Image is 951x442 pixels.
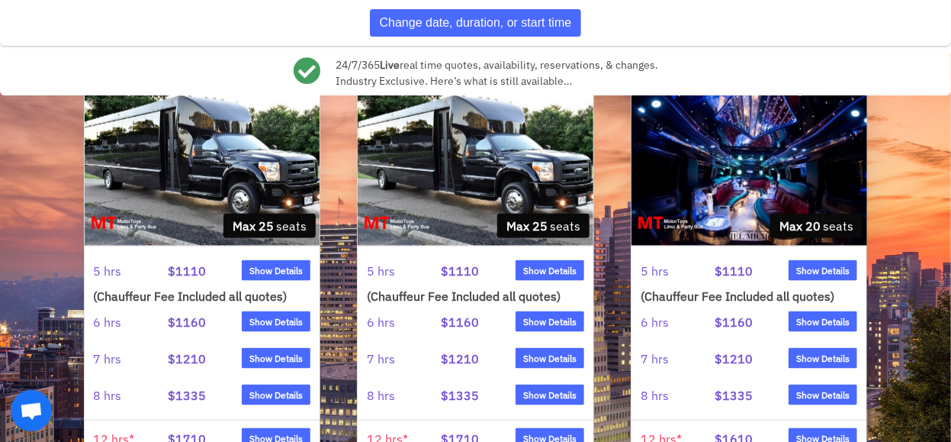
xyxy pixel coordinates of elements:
[367,304,441,340] span: 6 hrs
[168,263,206,279] strong: $1110
[441,263,479,279] strong: $1110
[168,315,206,330] strong: $1160
[523,352,577,366] strong: Show Details
[715,263,753,279] strong: $1110
[523,389,577,402] strong: Show Details
[796,264,850,278] strong: Show Details
[336,57,658,73] span: 24/7/365 real time quotes, availability, reservations, & changes.
[94,253,168,289] span: 5 hrs
[94,304,168,340] span: 6 hrs
[11,390,52,431] a: Open chat
[441,351,479,366] strong: $1210
[233,217,274,235] strong: Max 25
[497,214,590,238] span: seats
[523,315,577,329] strong: Show Details
[715,315,753,330] strong: $1160
[94,289,311,304] h4: (Chauffeur Fee Included all quotes)
[796,315,850,329] strong: Show Details
[506,217,548,235] strong: Max 25
[641,377,715,414] span: 8 hrs
[94,377,168,414] span: 8 hrs
[168,351,206,366] strong: $1210
[523,264,577,278] strong: Show Details
[336,73,658,89] span: Industry Exclusive. Here’s what is still available…
[367,289,584,304] h4: (Chauffeur Fee Included all quotes)
[796,389,850,402] strong: Show Details
[168,388,206,403] strong: $1335
[367,340,441,377] span: 7 hrs
[358,66,593,246] img: 31%2001.jpg
[94,340,168,377] span: 7 hrs
[441,388,479,403] strong: $1335
[249,389,303,402] strong: Show Details
[370,9,582,37] button: Change date, duration, or start time
[715,351,753,366] strong: $1210
[770,214,863,238] span: seats
[631,66,867,246] img: 17%2002.jpg
[249,352,303,366] strong: Show Details
[641,253,715,289] span: 5 hrs
[641,289,858,304] h4: (Chauffeur Fee Included all quotes)
[641,340,715,377] span: 7 hrs
[223,214,316,238] span: seats
[715,388,753,403] strong: $1335
[779,217,821,235] strong: Max 20
[367,377,441,414] span: 8 hrs
[249,264,303,278] strong: Show Details
[249,315,303,329] strong: Show Details
[85,66,320,246] img: 32%2001.jpg
[380,58,400,72] b: Live
[367,253,441,289] span: 5 hrs
[441,315,479,330] strong: $1160
[380,14,572,32] span: Change date, duration, or start time
[796,352,850,366] strong: Show Details
[641,304,715,340] span: 6 hrs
